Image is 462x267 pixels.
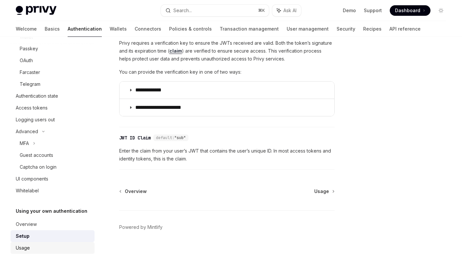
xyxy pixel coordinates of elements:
[11,173,95,185] a: UI components
[16,232,30,240] div: Setup
[20,163,56,171] div: Captcha on login
[161,5,269,16] button: Search...⌘K
[120,188,147,195] a: Overview
[119,134,151,141] div: JWT ID Claim
[364,7,382,14] a: Support
[11,230,95,242] a: Setup
[119,147,335,163] span: Enter the claim from your user’s JWT that contains the user’s unique ID. In most access tokens an...
[11,55,95,66] a: OAuth
[125,188,147,195] span: Overview
[283,7,297,14] span: Ask AI
[169,21,212,37] a: Policies & controls
[45,21,60,37] a: Basics
[363,21,382,37] a: Recipes
[16,21,37,37] a: Welcome
[258,8,265,13] span: ⌘ K
[16,128,38,135] div: Advanced
[173,7,192,14] div: Search...
[11,66,95,78] a: Farcaster
[119,39,335,63] span: Privy requires a verification key to ensure the JWTs received are valid. Both the token’s signatu...
[11,149,95,161] a: Guest accounts
[20,68,40,76] div: Farcaster
[174,135,186,140] span: "sub"
[169,48,182,54] a: claim
[337,21,355,37] a: Security
[343,7,356,14] a: Demo
[16,187,39,195] div: Whitelabel
[11,218,95,230] a: Overview
[436,5,446,16] button: Toggle dark mode
[16,207,87,215] h5: Using your own authentication
[135,21,161,37] a: Connectors
[16,175,48,183] div: UI components
[11,114,95,126] a: Logging users out
[11,102,95,114] a: Access tokens
[119,224,163,231] a: Powered by Mintlify
[11,185,95,197] a: Whitelabel
[16,220,37,228] div: Overview
[16,104,48,112] div: Access tokens
[16,92,58,100] div: Authentication state
[20,45,38,53] div: Passkey
[156,135,174,140] span: default:
[16,244,30,252] div: Usage
[20,139,29,147] div: MFA
[20,80,40,88] div: Telegram
[220,21,279,37] a: Transaction management
[20,57,33,64] div: OAuth
[314,188,329,195] span: Usage
[390,5,430,16] a: Dashboard
[11,78,95,90] a: Telegram
[11,242,95,254] a: Usage
[110,21,127,37] a: Wallets
[272,5,301,16] button: Ask AI
[16,6,56,15] img: light logo
[68,21,102,37] a: Authentication
[119,68,335,76] span: You can provide the verification key in one of two ways:
[389,21,421,37] a: API reference
[11,43,95,55] a: Passkey
[16,116,55,124] div: Logging users out
[11,90,95,102] a: Authentication state
[287,21,329,37] a: User management
[395,7,420,14] span: Dashboard
[314,188,334,195] a: Usage
[20,151,53,159] div: Guest accounts
[11,161,95,173] a: Captcha on login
